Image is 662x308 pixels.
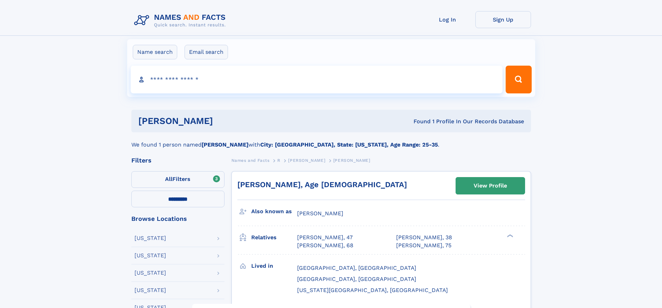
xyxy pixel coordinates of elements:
span: [GEOGRAPHIC_DATA], [GEOGRAPHIC_DATA] [297,276,416,282]
label: Filters [131,171,224,188]
h3: Also known as [251,206,297,217]
b: City: [GEOGRAPHIC_DATA], State: [US_STATE], Age Range: 25-35 [260,141,438,148]
button: Search Button [506,66,531,93]
a: Sign Up [475,11,531,28]
a: [PERSON_NAME], 47 [297,234,353,241]
div: [US_STATE] [134,270,166,276]
label: Name search [133,45,177,59]
h3: Lived in [251,260,297,272]
div: Found 1 Profile In Our Records Database [313,118,524,125]
a: R [277,156,280,165]
a: [PERSON_NAME], 75 [396,242,451,249]
h1: [PERSON_NAME] [138,117,313,125]
span: [PERSON_NAME] [297,210,343,217]
span: R [277,158,280,163]
b: [PERSON_NAME] [202,141,248,148]
div: View Profile [474,178,507,194]
span: [US_STATE][GEOGRAPHIC_DATA], [GEOGRAPHIC_DATA] [297,287,448,293]
h3: Relatives [251,232,297,243]
span: [PERSON_NAME] [333,158,370,163]
div: [US_STATE] [134,288,166,293]
div: ❯ [505,234,514,238]
div: Filters [131,157,224,164]
a: View Profile [456,177,525,194]
a: [PERSON_NAME], Age [DEMOGRAPHIC_DATA] [237,180,407,189]
input: search input [131,66,503,93]
label: Email search [185,45,228,59]
img: Logo Names and Facts [131,11,231,30]
a: Names and Facts [231,156,270,165]
div: [US_STATE] [134,235,166,241]
div: [US_STATE] [134,253,166,258]
div: We found 1 person named with . [131,132,531,149]
span: [PERSON_NAME] [288,158,325,163]
span: [GEOGRAPHIC_DATA], [GEOGRAPHIC_DATA] [297,265,416,271]
a: [PERSON_NAME], 38 [396,234,452,241]
span: All [165,176,172,182]
div: Browse Locations [131,216,224,222]
a: [PERSON_NAME], 68 [297,242,353,249]
a: Log In [420,11,475,28]
a: [PERSON_NAME] [288,156,325,165]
